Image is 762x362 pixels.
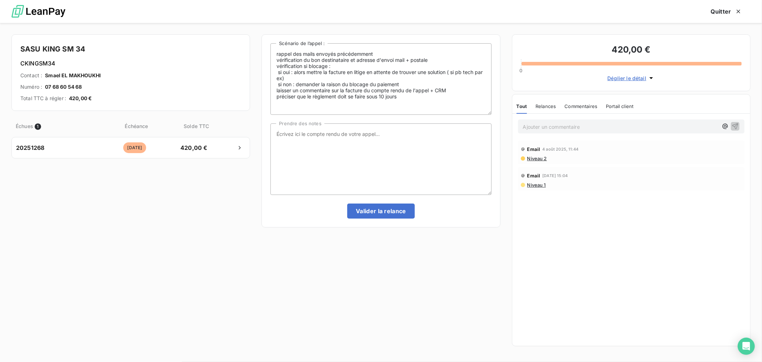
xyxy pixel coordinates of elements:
[123,142,146,153] span: [DATE]
[20,72,42,79] span: Contact :
[270,43,491,115] textarea: rappel des mails envoyés précédemment vérification du bon destinataire et adresse d'envoi mail + ...
[542,173,568,178] span: [DATE] 15:04
[527,156,547,161] span: Niveau 2
[175,143,213,152] span: 420,00 €
[20,59,241,68] h6: CKINGSM34
[16,122,33,130] span: Échues
[20,83,42,90] span: Numéro :
[35,123,41,130] span: 1
[347,204,415,219] button: Valider la relance
[45,72,101,79] span: Smael EL MAKHOUKHI
[527,182,546,188] span: Niveau 1
[536,103,556,109] span: Relances
[738,338,755,355] div: Open Intercom Messenger
[527,146,541,152] span: Email
[606,74,657,82] button: Déplier le détail
[178,122,215,130] span: Solde TTC
[521,43,742,58] h3: 420,00 €
[608,74,647,82] span: Déplier le détail
[702,4,751,19] button: Quitter
[16,143,44,152] span: 20251268
[45,83,82,90] span: 07 68 60 54 68
[20,95,66,102] span: Total TTC à régler :
[527,173,541,178] span: Email
[11,2,65,21] img: logo LeanPay
[520,68,523,73] span: 0
[517,103,527,109] span: Tout
[20,43,241,55] h4: SASU KING SM 34
[69,95,92,102] span: 420,00 €
[606,103,633,109] span: Portail client
[564,103,597,109] span: Commentaires
[97,122,176,130] span: Échéance
[542,147,578,151] span: 4 août 2025, 11:44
